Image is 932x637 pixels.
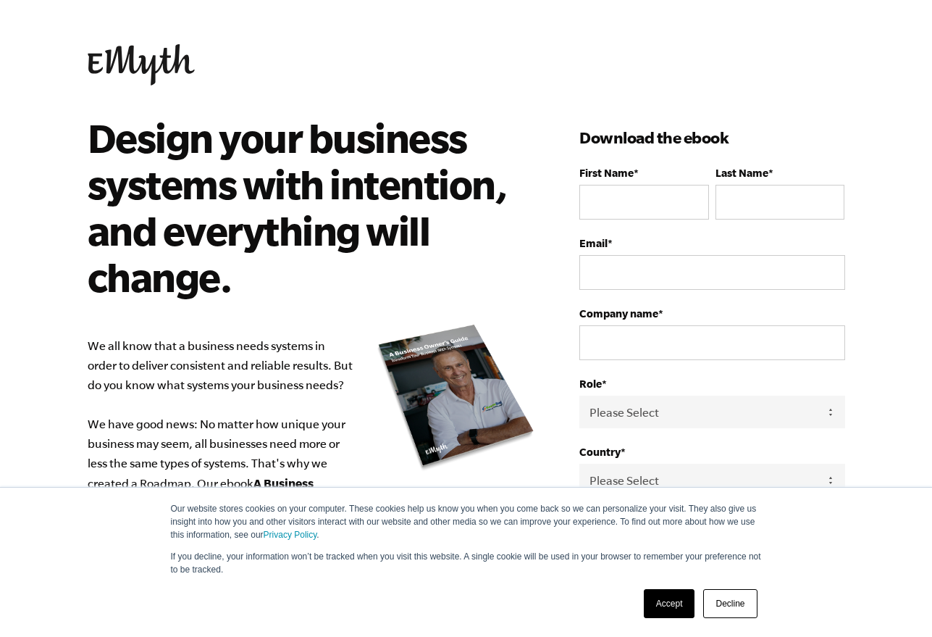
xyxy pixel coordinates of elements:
[579,167,634,179] span: First Name
[579,126,844,149] h3: Download the ebook
[171,550,762,576] p: If you decline, your information won’t be tracked when you visit this website. A single cookie wi...
[579,446,621,458] span: Country
[88,115,516,300] h2: Design your business systems with intention, and everything will change.
[579,378,602,390] span: Role
[579,237,608,249] span: Email
[579,307,658,320] span: Company name
[264,530,317,540] a: Privacy Policy
[703,589,757,618] a: Decline
[377,323,536,472] img: new_roadmap_cover_093019
[715,167,768,179] span: Last Name
[88,336,537,573] p: We all know that a business needs systems in order to deliver consistent and reliable results. Bu...
[860,567,932,637] iframe: Chat Widget
[644,589,695,618] a: Accept
[88,44,195,86] img: EMyth
[171,502,762,541] p: Our website stores cookies on your computer. These cookies help us know you when you come back so...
